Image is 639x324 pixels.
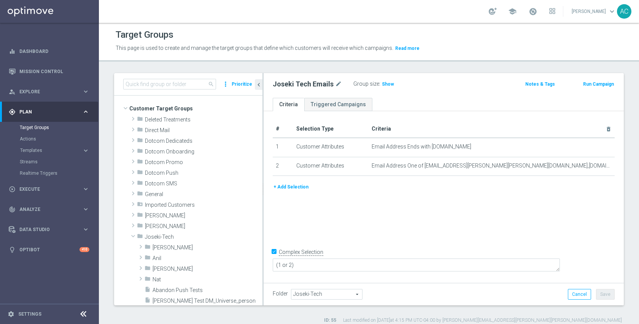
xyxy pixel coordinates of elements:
[273,98,304,111] a: Criteria
[8,186,90,192] div: play_circle_outline Execute keyboard_arrow_right
[137,180,143,188] i: folder
[153,266,262,272] span: Jonas
[617,4,631,19] div: AC
[18,312,41,316] a: Settings
[153,287,262,294] span: Abandon Push Tests
[137,190,143,199] i: folder
[9,109,82,115] div: Plan
[20,136,79,142] a: Actions
[273,80,334,89] h2: Joseki Tech Emails
[20,159,79,165] a: Streams
[9,239,89,260] div: Optibot
[145,138,262,144] span: Dotcom Dedicateds
[293,138,369,157] td: Customer Attributes
[145,127,262,134] span: Direct Mail
[153,298,262,304] span: Adam Test DM_Universe_person
[137,116,143,124] i: folder
[9,226,82,233] div: Data Studio
[137,233,143,242] i: folder
[137,212,143,220] i: folder
[145,202,262,208] span: Imported Customers
[606,126,612,132] i: delete_forever
[129,103,262,114] span: Customer Target Groups
[20,147,90,153] button: Templates keyboard_arrow_right
[145,159,262,166] span: Dotcom Promo
[145,276,151,284] i: folder
[255,81,262,88] i: chevron_left
[9,109,16,115] i: gps_fixed
[20,148,82,153] div: Templates
[19,239,79,260] a: Optibot
[123,79,216,89] input: Quick find group or folder
[79,247,89,252] div: +10
[20,124,79,131] a: Target Groups
[19,61,89,81] a: Mission Control
[9,186,82,193] div: Execute
[273,290,288,297] label: Folder
[145,234,262,240] span: Joseki-Tech
[82,88,89,95] i: keyboard_arrow_right
[335,80,342,89] i: mode_edit
[208,81,214,87] span: search
[8,227,90,233] button: Data Studio keyboard_arrow_right
[372,126,391,132] span: Criteria
[8,206,90,212] button: track_changes Analyze keyboard_arrow_right
[8,48,90,54] div: equalizer Dashboard
[145,286,151,295] i: insert_drive_file
[137,126,143,135] i: folder
[343,317,622,324] label: Last modified on [DATE] at 4:15 PM UTC-04:00 by [PERSON_NAME][EMAIL_ADDRESS][PERSON_NAME][PERSON_...
[82,185,89,193] i: keyboard_arrow_right
[582,80,615,88] button: Run Campaign
[19,89,82,94] span: Explore
[145,265,151,274] i: folder
[9,41,89,61] div: Dashboard
[116,29,173,40] h1: Target Groups
[353,81,379,87] label: Group size
[255,79,262,90] button: chevron_left
[9,61,89,81] div: Mission Control
[153,255,262,262] span: Anil
[20,156,98,168] div: Streams
[19,187,82,192] span: Execute
[20,145,98,156] div: Templates
[293,120,369,138] th: Selection Type
[82,226,89,233] i: keyboard_arrow_right
[137,158,143,167] i: folder
[145,148,262,155] span: Dotcom Onboarding
[137,169,143,178] i: folder
[153,276,262,283] span: Nat
[8,247,90,253] div: lightbulb Optibot +10
[8,109,90,115] div: gps_fixed Plan keyboard_arrow_right
[137,201,143,210] i: folder_special
[145,191,262,198] span: General
[568,289,591,300] button: Cancel
[20,170,79,176] a: Realtime Triggers
[82,108,89,115] i: keyboard_arrow_right
[596,289,615,300] button: Save
[293,157,369,176] td: Customer Attributes
[9,246,16,253] i: lightbulb
[273,120,293,138] th: #
[20,148,75,153] span: Templates
[20,133,98,145] div: Actions
[137,148,143,156] i: folder
[9,206,16,213] i: track_changes
[145,117,262,123] span: Deleted Treatments
[19,227,82,232] span: Data Studio
[273,138,293,157] td: 1
[8,69,90,75] button: Mission Control
[8,89,90,95] button: person_search Explore keyboard_arrow_right
[9,88,82,95] div: Explore
[137,222,143,231] i: folder
[9,186,16,193] i: play_circle_outline
[273,157,293,176] td: 2
[8,311,14,318] i: settings
[145,254,151,263] i: folder
[82,147,89,154] i: keyboard_arrow_right
[19,41,89,61] a: Dashboard
[137,137,143,146] i: folder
